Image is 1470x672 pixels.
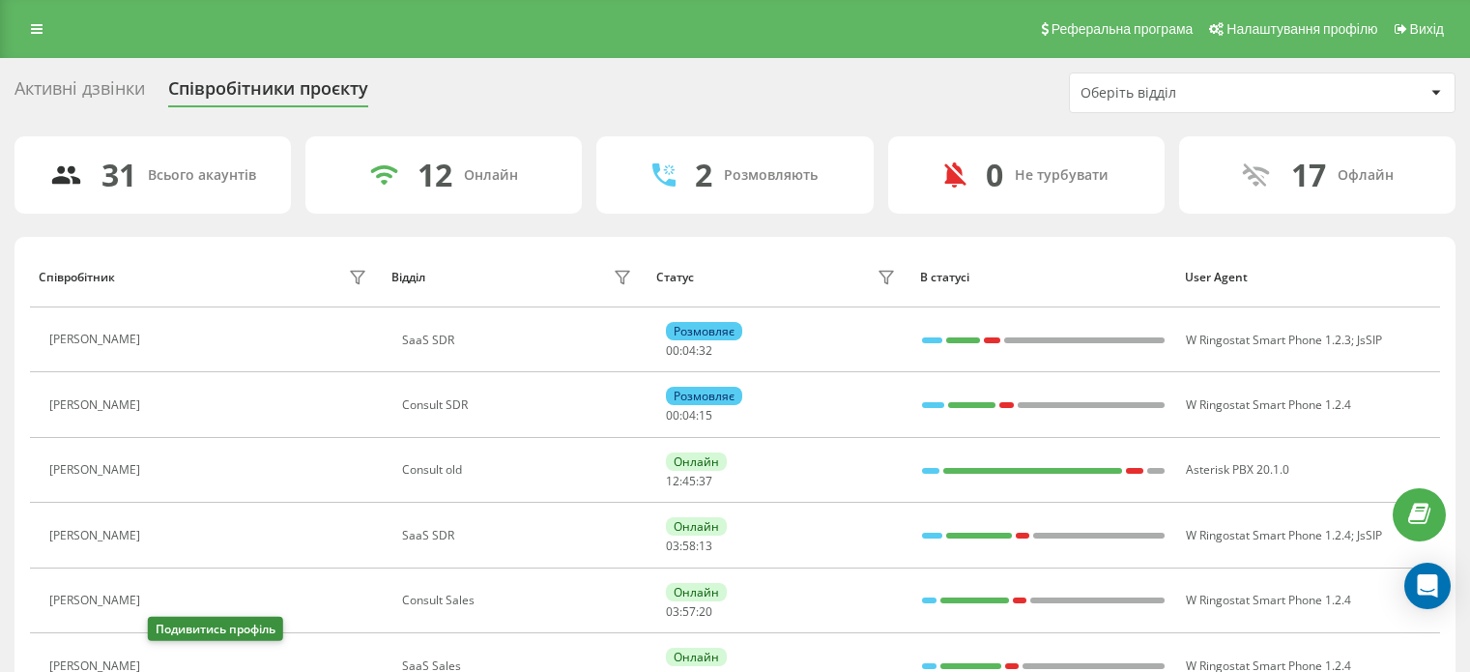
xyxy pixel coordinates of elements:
[666,473,679,489] span: 12
[464,167,518,184] div: Онлайн
[1081,85,1311,102] div: Оберіть відділ
[666,453,727,471] div: Онлайн
[1404,563,1451,609] div: Open Intercom Messenger
[402,398,637,412] div: Consult SDR
[101,157,136,193] div: 31
[1357,332,1382,348] span: JsSIP
[1226,21,1377,37] span: Налаштування профілю
[666,540,712,553] div: : :
[1291,157,1326,193] div: 17
[666,342,679,359] span: 00
[699,342,712,359] span: 32
[682,538,696,554] span: 58
[49,594,145,607] div: [PERSON_NAME]
[1015,167,1109,184] div: Не турбувати
[1338,167,1394,184] div: Офлайн
[49,333,145,346] div: [PERSON_NAME]
[49,529,145,542] div: [PERSON_NAME]
[666,409,712,423] div: : :
[1186,396,1351,413] span: W Ringostat Smart Phone 1.2.4
[666,583,727,601] div: Онлайн
[1357,527,1382,543] span: JsSIP
[666,517,727,536] div: Онлайн
[986,157,1003,193] div: 0
[14,78,145,108] div: Активні дзвінки
[1186,592,1351,608] span: W Ringostat Smart Phone 1.2.4
[666,344,712,358] div: : :
[666,475,712,488] div: : :
[682,473,696,489] span: 45
[920,271,1167,284] div: В статусі
[391,271,425,284] div: Відділ
[666,407,679,424] span: 00
[699,538,712,554] span: 13
[148,167,256,184] div: Всього акаунтів
[418,157,452,193] div: 12
[1185,271,1431,284] div: User Agent
[666,387,742,405] div: Розмовляє
[1186,461,1289,478] span: Asterisk PBX 20.1.0
[666,648,727,666] div: Онлайн
[682,407,696,424] span: 04
[699,473,712,489] span: 37
[699,603,712,620] span: 20
[666,322,742,340] div: Розмовляє
[666,603,679,620] span: 03
[148,617,283,641] div: Подивитись профіль
[49,398,145,412] div: [PERSON_NAME]
[1186,332,1351,348] span: W Ringostat Smart Phone 1.2.3
[695,157,712,193] div: 2
[402,463,637,477] div: Consult old
[1186,527,1351,543] span: W Ringostat Smart Phone 1.2.4
[402,594,637,607] div: Consult Sales
[656,271,694,284] div: Статус
[1052,21,1194,37] span: Реферальна програма
[699,407,712,424] span: 15
[402,334,637,347] div: SaaS SDR
[666,538,679,554] span: 03
[168,78,368,108] div: Співробітники проєкту
[49,463,145,477] div: [PERSON_NAME]
[1410,21,1444,37] span: Вихід
[724,167,818,184] div: Розмовляють
[39,271,115,284] div: Співробітник
[402,529,637,542] div: SaaS SDR
[682,342,696,359] span: 04
[666,605,712,619] div: : :
[682,603,696,620] span: 57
